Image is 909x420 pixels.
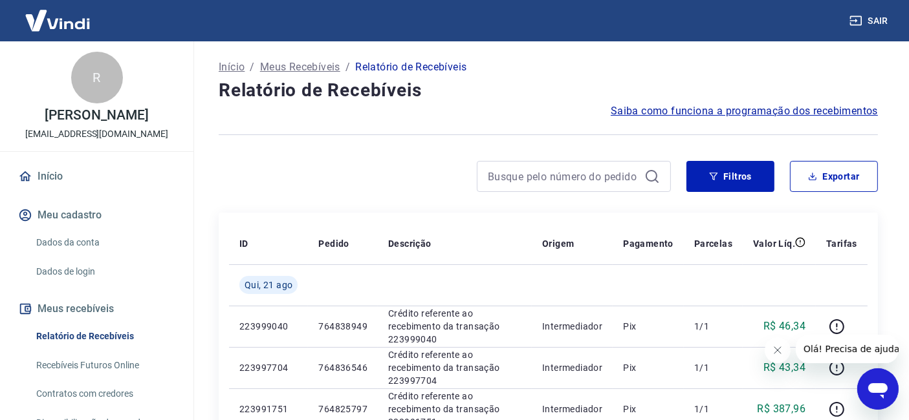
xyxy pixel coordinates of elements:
button: Meus recebíveis [16,295,178,323]
p: 764825797 [318,403,367,415]
p: Origem [542,237,574,250]
input: Busque pelo número do pedido [488,167,639,186]
a: Contratos com credores [31,381,178,407]
p: 223999040 [239,320,298,333]
a: Meus Recebíveis [260,59,340,75]
a: Dados de login [31,258,178,285]
img: Vindi [16,1,100,40]
p: Pix [623,403,674,415]
p: 223991751 [239,403,298,415]
p: Descrição [388,237,432,250]
p: R$ 46,34 [763,319,805,334]
button: Meu cadastro [16,201,178,229]
a: Recebíveis Futuros Online [31,352,178,379]
span: Olá! Precisa de ajuda? [8,9,109,19]
p: Pix [623,361,674,374]
div: R [71,52,123,103]
p: Pedido [318,237,349,250]
p: ID [239,237,248,250]
button: Filtros [686,161,774,192]
p: Intermediador [542,320,602,333]
p: [PERSON_NAME] [45,109,148,122]
p: 1/1 [694,361,732,374]
p: 764838949 [318,320,367,333]
iframe: Botão para abrir a janela de mensagens [857,368,899,410]
p: Pagamento [623,237,674,250]
p: Intermediador [542,403,602,415]
button: Sair [847,9,893,33]
a: Início [219,59,245,75]
p: R$ 387,96 [758,401,806,417]
p: / [345,59,350,75]
iframe: Mensagem da empresa [796,335,899,363]
iframe: Fechar mensagem [765,337,791,363]
p: Tarifas [826,237,857,250]
p: Relatório de Recebíveis [355,59,466,75]
p: 1/1 [694,403,732,415]
a: Início [16,162,178,191]
p: Intermediador [542,361,602,374]
p: Pix [623,320,674,333]
p: 1/1 [694,320,732,333]
span: Qui, 21 ago [245,278,292,291]
p: / [250,59,254,75]
p: Crédito referente ao recebimento da transação 223999040 [388,307,521,346]
button: Exportar [790,161,878,192]
p: [EMAIL_ADDRESS][DOMAIN_NAME] [25,127,168,141]
a: Relatório de Recebíveis [31,323,178,350]
p: R$ 43,34 [763,360,805,375]
p: Parcelas [694,237,732,250]
p: Valor Líq. [753,237,795,250]
h4: Relatório de Recebíveis [219,78,878,103]
p: 223997704 [239,361,298,374]
p: 764836546 [318,361,367,374]
a: Dados da conta [31,229,178,256]
a: Saiba como funciona a programação dos recebimentos [611,103,878,119]
p: Crédito referente ao recebimento da transação 223997704 [388,348,521,387]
